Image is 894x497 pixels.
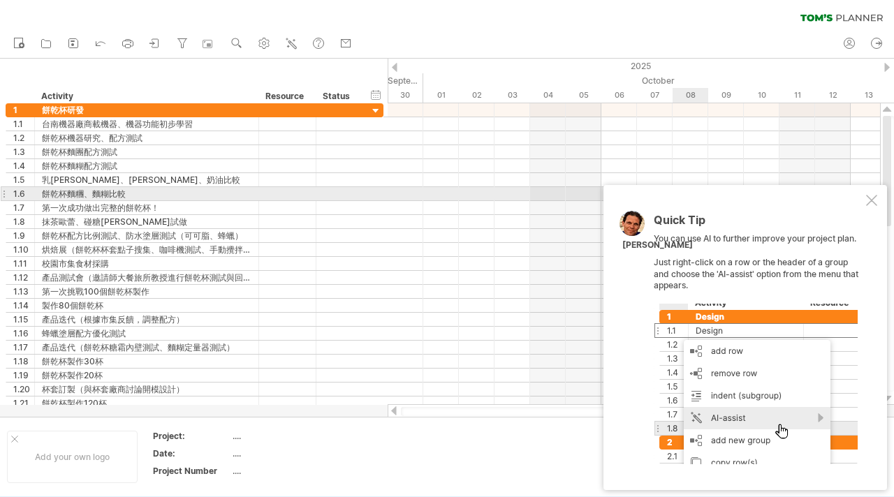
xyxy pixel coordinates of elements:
[42,341,251,354] div: 產品迭代（餅乾杯糖霜內壁測試、麵糊定量器測試）
[42,355,251,368] div: 餅乾杯製作30杯
[42,173,251,186] div: 乳[PERSON_NAME]、[PERSON_NAME]、奶油比較
[233,447,350,459] div: ....
[42,159,251,172] div: 餅乾杯麵糊配方測試
[654,214,863,464] div: You can use AI to further improve your project plan. Just right-click on a row or the header of a...
[153,447,230,459] div: Date:
[13,201,34,214] div: 1.7
[779,88,815,103] div: Saturday, 11 October 2025
[13,396,34,410] div: 1.21
[41,89,251,103] div: Activity
[13,299,34,312] div: 1.14
[13,229,34,242] div: 1.9
[323,89,353,103] div: Status
[13,145,34,158] div: 1.3
[13,243,34,256] div: 1.10
[423,88,459,103] div: Wednesday, 1 October 2025
[13,257,34,270] div: 1.11
[42,396,251,410] div: 餅乾杯製作120杯
[42,201,251,214] div: 第一次成功做出完整的餅乾杯！
[622,239,693,251] div: [PERSON_NAME]
[530,88,566,103] div: Saturday, 4 October 2025
[42,299,251,312] div: 製作80個餅乾杯
[388,88,423,103] div: Tuesday, 30 September 2025
[42,117,251,131] div: 台南機器廠商載機器、機器功能初步學習
[13,285,34,298] div: 1.13
[13,159,34,172] div: 1.4
[459,88,494,103] div: Thursday, 2 October 2025
[494,88,530,103] div: Friday, 3 October 2025
[13,327,34,340] div: 1.16
[42,243,251,256] div: 烘焙展（餅乾杯杯套點子搜集、咖啡機測試、手動攪拌器/均質機測試）
[42,103,251,117] div: 餅乾杯研發
[744,88,779,103] div: Friday, 10 October 2025
[42,187,251,200] div: 餅乾杯麵糰、麵糊比較
[13,271,34,284] div: 1.12
[13,313,34,326] div: 1.15
[42,285,251,298] div: 第一次挑戰100個餅乾杯製作
[13,187,34,200] div: 1.6
[42,131,251,144] div: 餅乾杯機器研究、配方測試
[42,313,251,326] div: 產品迭代（根據市集反饋，調整配方）
[153,465,230,477] div: Project Number
[13,103,34,117] div: 1
[42,215,251,228] div: 抹茶歐蕾、碰糖[PERSON_NAME]試做
[42,257,251,270] div: 校園市集食材採購
[601,88,637,103] div: Monday, 6 October 2025
[42,271,251,284] div: 產品測試會（邀請師大餐旅所教授進行餅乾杯測試與回饋）
[42,383,251,396] div: 杯套訂製（與杯套廠商討論開模設計）
[42,327,251,340] div: 蜂蠟塗層配方優化測試
[13,117,34,131] div: 1.1
[13,173,34,186] div: 1.5
[13,341,34,354] div: 1.17
[13,355,34,368] div: 1.18
[673,88,708,103] div: Wednesday, 8 October 2025
[233,465,350,477] div: ....
[566,88,601,103] div: Sunday, 5 October 2025
[13,383,34,396] div: 1.20
[13,215,34,228] div: 1.8
[13,369,34,382] div: 1.19
[42,229,251,242] div: 餅乾杯配方比例測試、防水塗層測試（可可脂、蜂蠟）
[265,89,308,103] div: Resource
[637,88,673,103] div: Tuesday, 7 October 2025
[42,369,251,382] div: 餅乾杯製作20杯
[708,88,744,103] div: Thursday, 9 October 2025
[233,430,350,442] div: ....
[13,131,34,144] div: 1.2
[42,145,251,158] div: 餅乾杯麵團配方測試
[654,214,863,233] div: Quick Tip
[815,88,851,103] div: Sunday, 12 October 2025
[153,430,230,442] div: Project:
[7,431,138,483] div: Add your own logo
[851,88,886,103] div: Monday, 13 October 2025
